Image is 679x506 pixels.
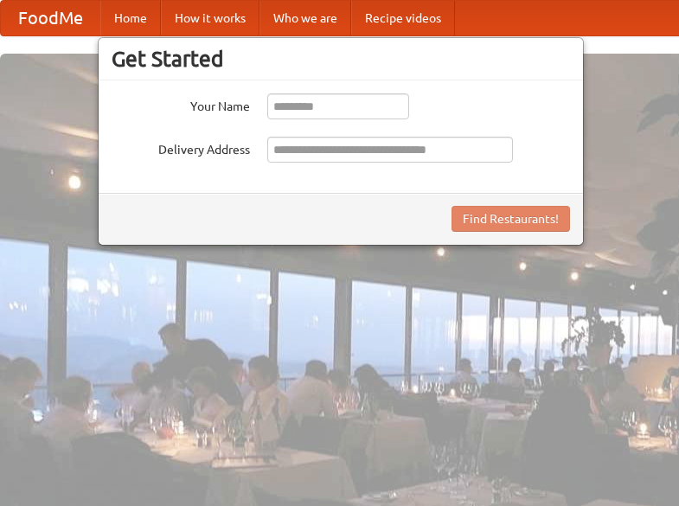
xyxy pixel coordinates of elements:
[259,1,351,35] a: Who we are
[452,206,570,232] button: Find Restaurants!
[161,1,259,35] a: How it works
[112,137,250,158] label: Delivery Address
[100,1,161,35] a: Home
[112,93,250,115] label: Your Name
[112,46,570,72] h3: Get Started
[351,1,455,35] a: Recipe videos
[1,1,100,35] a: FoodMe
